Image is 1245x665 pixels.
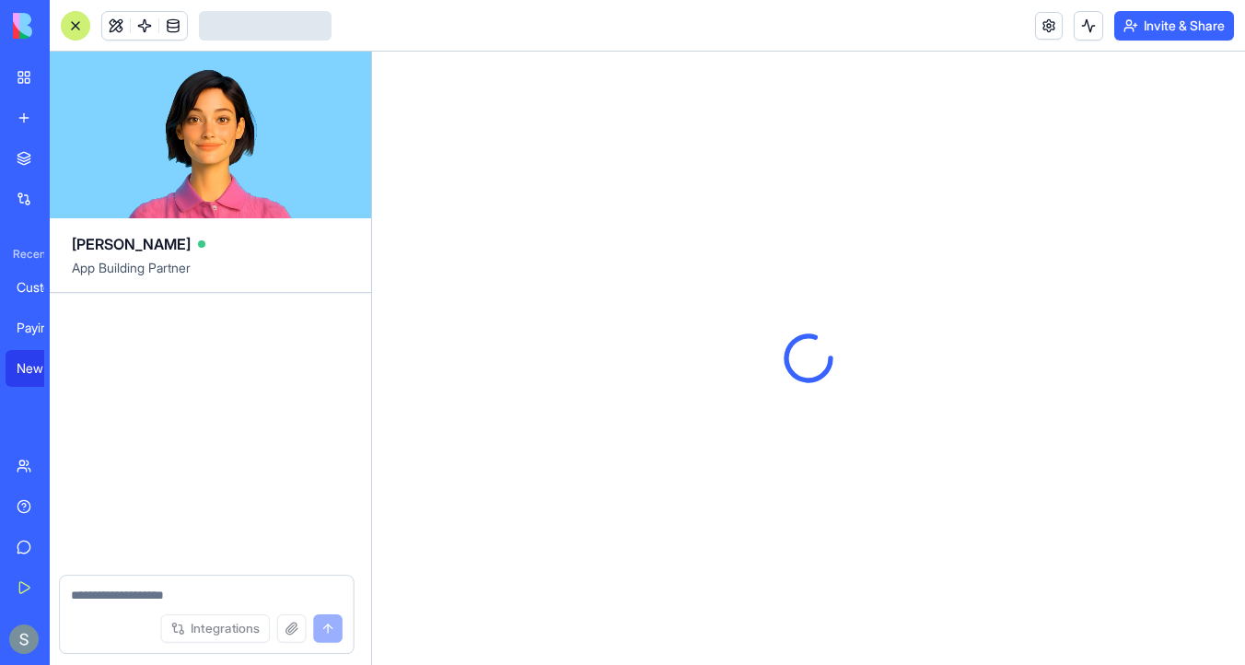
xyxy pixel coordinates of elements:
span: App Building Partner [72,259,349,292]
div: Paying Users Analytics Dashboard [17,319,68,337]
button: Invite & Share [1114,11,1234,41]
span: Recent [6,247,44,262]
a: Customer Analytics Dashboard [6,269,79,306]
a: New App [6,350,79,387]
img: logo [13,13,127,39]
div: New App [17,359,68,378]
div: Customer Analytics Dashboard [17,278,68,297]
span: [PERSON_NAME] [72,233,191,255]
a: Paying Users Analytics Dashboard [6,309,79,346]
img: ACg8ocKnDTHbS00rqwWSHQfXf8ia04QnQtz5EDX_Ef5UNrjqV-k=s96-c [9,624,39,654]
